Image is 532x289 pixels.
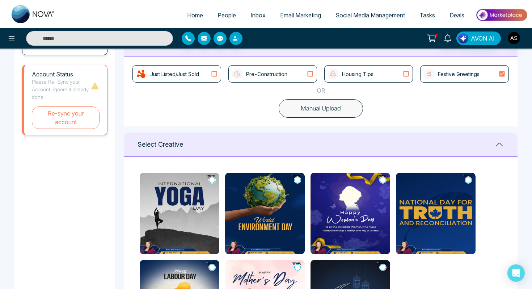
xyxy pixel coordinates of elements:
[396,173,476,254] img: National Day for Truth and Reconciliation.png
[508,32,520,44] img: User Avatar
[456,32,501,45] button: AVON AI
[279,99,363,118] button: Manual Upload
[138,141,183,148] h1: Select Creative
[180,8,210,22] a: Home
[317,86,325,96] p: OR
[442,8,472,22] a: Deals
[458,33,468,43] img: Lead Flow
[232,68,242,79] img: icon
[250,12,266,19] span: Inbox
[225,173,305,254] img: Building a Greener Tomorrow (44).png
[471,34,495,43] span: AVON AI
[32,71,90,78] h1: Account Status
[507,264,525,282] div: Open Intercom Messenger
[136,68,147,79] img: icon
[419,12,435,19] span: Tasks
[243,8,273,22] a: Inbox
[32,106,100,129] button: Re-sync your account
[475,7,528,23] img: Market-place.gif
[32,78,90,101] p: Please Re-Sync your Account. Ignore if already done.
[335,12,405,19] span: Social Media Management
[246,70,287,78] p: Pre-Construction
[423,68,434,79] img: icon
[449,12,464,19] span: Deals
[412,8,442,22] a: Tasks
[140,173,219,254] img: Peaceful PathTo Life.png
[187,12,203,19] span: Home
[328,8,412,22] a: Social Media Management
[342,70,373,78] p: Housing Tips
[438,70,480,78] p: Festive Greetings
[328,68,338,79] img: icon
[12,5,55,23] img: Nova CRM Logo
[210,8,243,22] a: People
[273,8,328,22] a: Email Marketing
[311,173,390,254] img: Celebrating Women in Real Estate.png
[280,12,321,19] span: Email Marketing
[218,12,236,19] span: People
[150,70,199,78] p: Just Listed/Just Sold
